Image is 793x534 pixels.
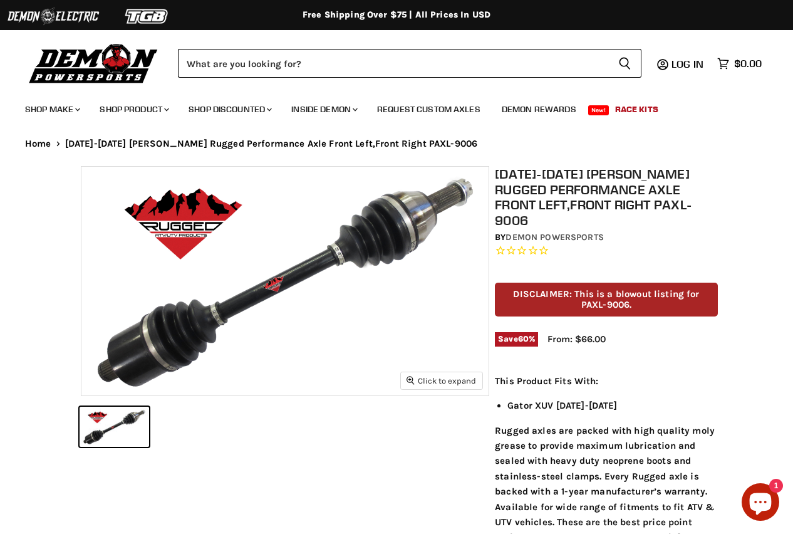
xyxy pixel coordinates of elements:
a: Shop Make [16,97,88,122]
a: Request Custom Axles [368,97,490,122]
a: Race Kits [606,97,668,122]
img: Demon Powersports [25,41,162,85]
span: Rated 0.0 out of 5 stars 0 reviews [495,244,718,258]
a: Demon Rewards [492,97,586,122]
div: by [495,231,718,244]
span: Save % [495,332,538,346]
a: $0.00 [711,55,768,73]
input: Search [178,49,608,78]
img: Demon Electric Logo 2 [6,4,100,28]
img: 2012-2012 John Deere Rugged Performance Axle Front Left,Front Right PAXL-9006 [81,167,489,395]
span: [DATE]-[DATE] [PERSON_NAME] Rugged Performance Axle Front Left,Front Right PAXL-9006 [65,139,478,149]
inbox-online-store-chat: Shopify online store chat [738,483,783,524]
span: New! [588,105,609,115]
button: Search [608,49,641,78]
ul: Main menu [16,92,759,122]
li: Gator XUV [DATE]-[DATE] [507,398,718,413]
img: TGB Logo 2 [100,4,194,28]
button: Click to expand [401,372,482,389]
p: DISCLAIMER: This is a blowout listing for PAXL-9006. [495,283,718,317]
a: Shop Discounted [179,97,279,122]
form: Product [178,49,641,78]
h1: [DATE]-[DATE] [PERSON_NAME] Rugged Performance Axle Front Left,Front Right PAXL-9006 [495,166,718,228]
span: Click to expand [407,376,476,385]
p: This Product Fits With: [495,374,718,389]
a: Inside Demon [282,97,365,122]
span: $0.00 [734,58,762,70]
a: Home [25,139,51,149]
a: Log in [666,58,711,70]
span: Log in [671,58,703,70]
span: From: $66.00 [547,333,606,345]
button: 2012-2012 John Deere Rugged Performance Axle Front Left,Front Right PAXL-9006 thumbnail [80,407,149,447]
a: Shop Product [90,97,177,122]
a: Demon Powersports [505,232,603,243]
span: 60 [518,334,529,343]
